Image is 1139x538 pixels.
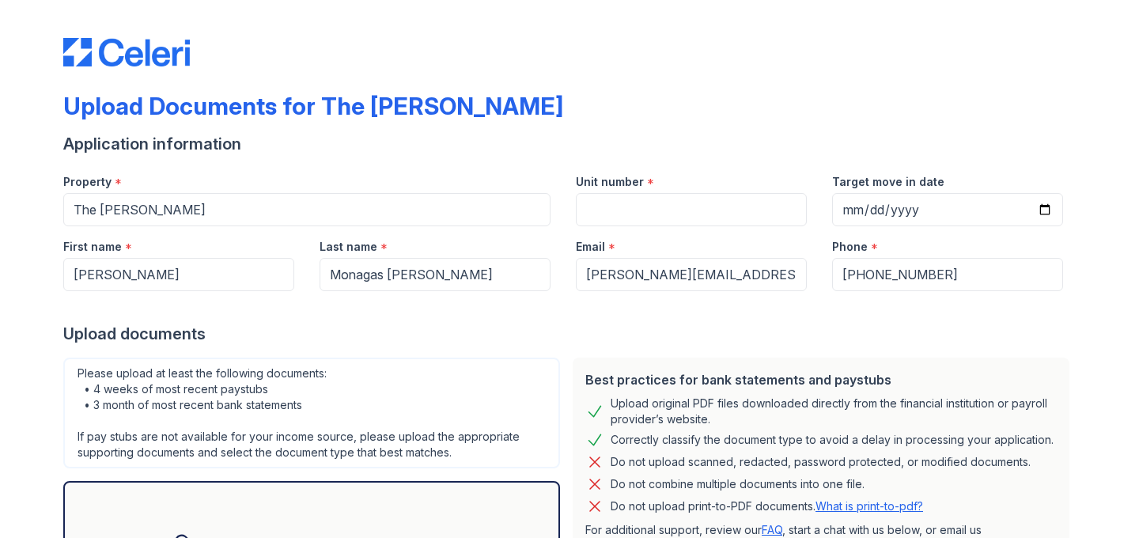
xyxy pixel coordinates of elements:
[611,396,1057,427] div: Upload original PDF files downloaded directly from the financial institution or payroll provider’...
[63,133,1076,155] div: Application information
[611,430,1054,449] div: Correctly classify the document type to avoid a delay in processing your application.
[63,239,122,255] label: First name
[576,239,605,255] label: Email
[585,370,1057,389] div: Best practices for bank statements and paystubs
[63,174,112,190] label: Property
[815,499,923,513] a: What is print-to-pdf?
[63,323,1076,345] div: Upload documents
[63,358,560,468] div: Please upload at least the following documents: • 4 weeks of most recent paystubs • 3 month of mo...
[611,475,865,494] div: Do not combine multiple documents into one file.
[832,174,944,190] label: Target move in date
[63,38,190,66] img: CE_Logo_Blue-a8612792a0a2168367f1c8372b55b34899dd931a85d93a1a3d3e32e68fde9ad4.png
[611,498,923,514] p: Do not upload print-to-PDF documents.
[576,174,644,190] label: Unit number
[320,239,377,255] label: Last name
[63,92,563,120] div: Upload Documents for The [PERSON_NAME]
[611,453,1031,472] div: Do not upload scanned, redacted, password protected, or modified documents.
[832,239,868,255] label: Phone
[762,523,782,536] a: FAQ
